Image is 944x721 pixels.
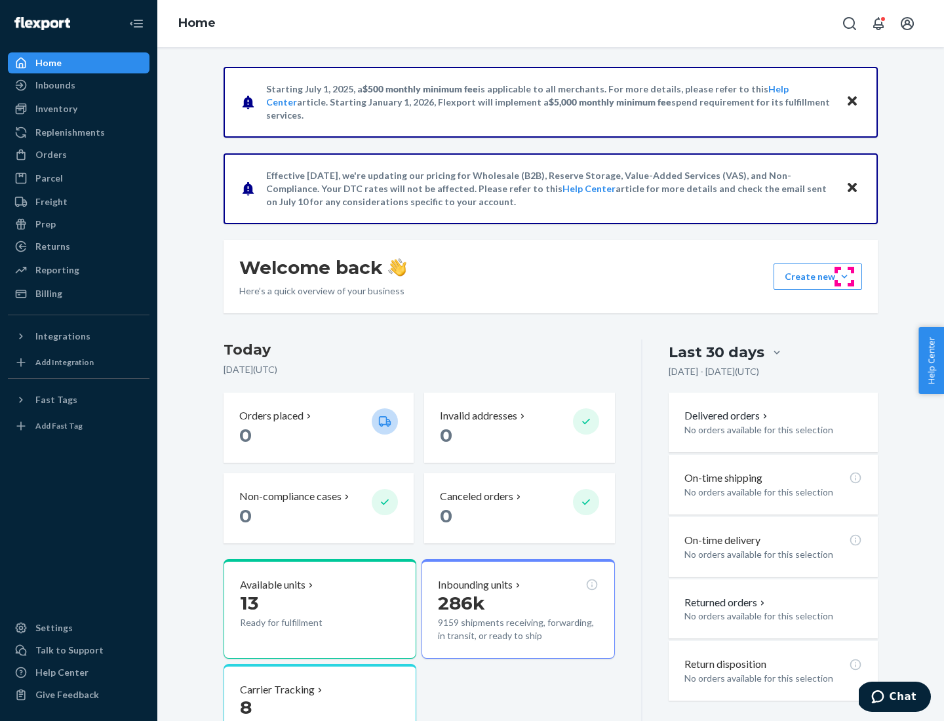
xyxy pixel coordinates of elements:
p: On-time shipping [684,471,762,486]
p: Ready for fulfillment [240,616,361,629]
button: Give Feedback [8,684,149,705]
div: Help Center [35,666,88,679]
div: Home [35,56,62,69]
p: No orders available for this selection [684,486,862,499]
p: No orders available for this selection [684,672,862,685]
button: Close Navigation [123,10,149,37]
a: Returns [8,236,149,257]
div: Prep [35,218,56,231]
div: Orders [35,148,67,161]
span: 286k [438,592,485,614]
a: Settings [8,617,149,638]
span: 13 [240,592,258,614]
div: Give Feedback [35,688,99,701]
img: hand-wave emoji [388,258,406,277]
div: Returns [35,240,70,253]
h1: Welcome back [239,256,406,279]
div: Integrations [35,330,90,343]
p: Non-compliance cases [239,489,342,504]
a: Inbounds [8,75,149,96]
h3: Today [224,340,615,360]
p: No orders available for this selection [684,548,862,561]
button: Open notifications [865,10,892,37]
span: 0 [239,424,252,446]
span: $5,000 monthly minimum fee [549,96,671,107]
button: Delivered orders [684,408,770,423]
div: Billing [35,287,62,300]
a: Home [178,16,216,30]
a: Add Integration [8,352,149,373]
a: Reporting [8,260,149,281]
div: Inbounds [35,79,75,92]
a: Freight [8,191,149,212]
a: Billing [8,283,149,304]
p: [DATE] - [DATE] ( UTC ) [669,365,759,378]
span: 0 [239,505,252,527]
a: Inventory [8,98,149,119]
button: Create new [774,263,862,290]
button: Integrations [8,326,149,347]
a: Parcel [8,168,149,189]
button: Orders placed 0 [224,393,414,463]
span: 0 [440,505,452,527]
span: 8 [240,696,252,718]
div: Fast Tags [35,393,77,406]
button: Fast Tags [8,389,149,410]
div: Freight [35,195,68,208]
div: Add Fast Tag [35,420,83,431]
button: Returned orders [684,595,768,610]
div: Last 30 days [669,342,764,362]
iframe: Opens a widget where you can chat to one of our agents [859,682,931,714]
a: Add Fast Tag [8,416,149,437]
p: Return disposition [684,657,766,672]
button: Invalid addresses 0 [424,393,614,463]
a: Replenishments [8,122,149,143]
p: Canceled orders [440,489,513,504]
p: Effective [DATE], we're updating our pricing for Wholesale (B2B), Reserve Storage, Value-Added Se... [266,169,833,208]
p: Orders placed [239,408,304,423]
p: [DATE] ( UTC ) [224,363,615,376]
p: Inbounding units [438,577,513,593]
a: Help Center [8,662,149,683]
button: Open Search Box [836,10,863,37]
button: Open account menu [894,10,920,37]
p: Here’s a quick overview of your business [239,284,406,298]
button: Inbounding units286k9159 shipments receiving, forwarding, in transit, or ready to ship [422,559,614,659]
p: On-time delivery [684,533,760,548]
a: Help Center [562,183,616,194]
button: Close [844,92,861,111]
p: No orders available for this selection [684,610,862,623]
div: Parcel [35,172,63,185]
button: Non-compliance cases 0 [224,473,414,543]
p: 9159 shipments receiving, forwarding, in transit, or ready to ship [438,616,598,642]
div: Talk to Support [35,644,104,657]
button: Talk to Support [8,640,149,661]
a: Orders [8,144,149,165]
p: Available units [240,577,305,593]
div: Add Integration [35,357,94,368]
a: Home [8,52,149,73]
button: Available units13Ready for fulfillment [224,559,416,659]
span: $500 monthly minimum fee [363,83,478,94]
div: Settings [35,621,73,634]
p: Starting July 1, 2025, a is applicable to all merchants. For more details, please refer to this a... [266,83,833,122]
button: Close [844,179,861,198]
button: Help Center [918,327,944,394]
p: Carrier Tracking [240,682,315,697]
span: 0 [440,424,452,446]
div: Inventory [35,102,77,115]
button: Canceled orders 0 [424,473,614,543]
ol: breadcrumbs [168,5,226,43]
div: Reporting [35,263,79,277]
img: Flexport logo [14,17,70,30]
p: No orders available for this selection [684,423,862,437]
p: Invalid addresses [440,408,517,423]
div: Replenishments [35,126,105,139]
a: Prep [8,214,149,235]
